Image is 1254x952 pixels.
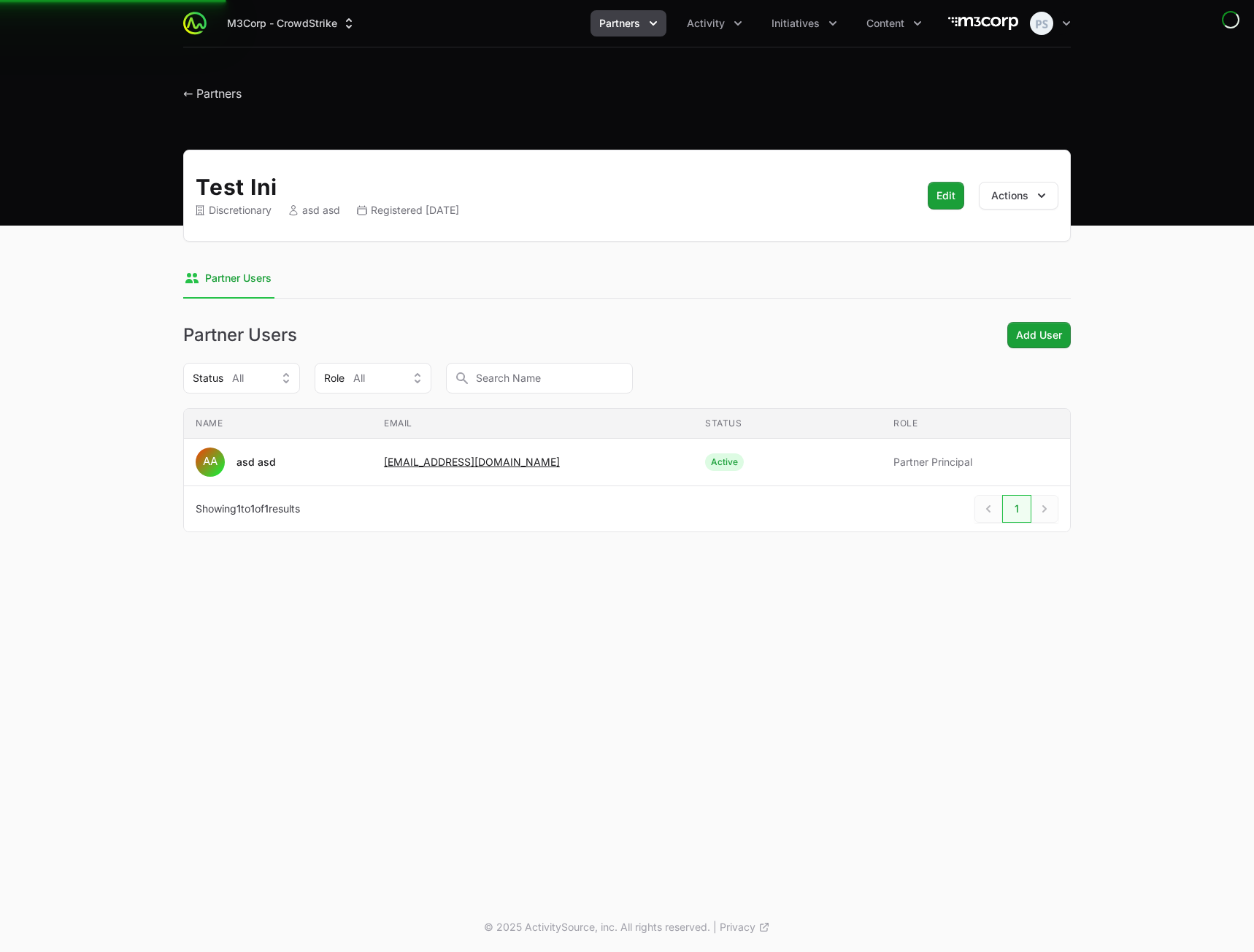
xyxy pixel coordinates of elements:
div: Content menu [858,10,931,37]
a: 1 [1002,495,1031,523]
span: Partners [599,16,640,31]
span: All [232,371,244,385]
button: Edit [928,182,964,210]
div: Supplier switch menu [218,10,365,37]
span: | [713,920,717,934]
button: Actions [979,182,1058,210]
input: Search Name [446,363,633,394]
span: Role [324,371,345,385]
span: Add User [1016,326,1062,344]
img: ActivitySource [183,12,207,35]
th: Status [693,409,882,439]
nav: Tabs [183,259,1071,299]
a: Partner Users [183,259,274,299]
svg: asd asd [196,448,225,477]
text: AA [203,454,218,468]
div: Discretionary [196,203,272,218]
button: Add User [1007,322,1071,348]
span: Status [193,371,223,385]
button: StatusAll [183,363,300,394]
div: Registered [DATE] [358,203,459,218]
a: Privacy [720,920,770,934]
button: RoleAll [315,363,431,394]
div: asd asd [289,203,340,218]
button: Activity [678,10,751,37]
a: ← Partners [183,86,242,101]
span: Partner Principal [893,455,1058,469]
th: Email [372,409,693,439]
p: Showing to of results [196,502,300,516]
span: Initiatives [772,16,820,31]
button: Content [858,10,931,37]
th: Role [882,409,1070,439]
th: Name [184,409,372,439]
button: M3Corp - CrowdStrike [218,10,365,37]
span: 1 [236,502,241,515]
span: All [353,371,365,385]
img: M3Corp [948,9,1018,38]
div: Main navigation [207,10,931,37]
span: Activity [687,16,725,31]
div: Activity menu [678,10,751,37]
div: asd asd [236,455,276,469]
img: Peter Spillane [1030,12,1053,35]
button: Initiatives [763,10,846,37]
h1: Partner Users [183,326,297,344]
div: Partners menu [591,10,666,37]
div: Initiatives menu [763,10,846,37]
p: © 2025 ActivitySource, inc. All rights reserved. [484,920,710,934]
button: Partners [591,10,666,37]
span: Content [866,16,904,31]
h2: Test Ini [196,174,901,200]
a: [EMAIL_ADDRESS][DOMAIN_NAME] [384,456,560,468]
span: 1 [264,502,269,515]
span: Partner Users [205,271,272,285]
span: Edit [936,187,955,204]
span: 1 [250,502,255,515]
